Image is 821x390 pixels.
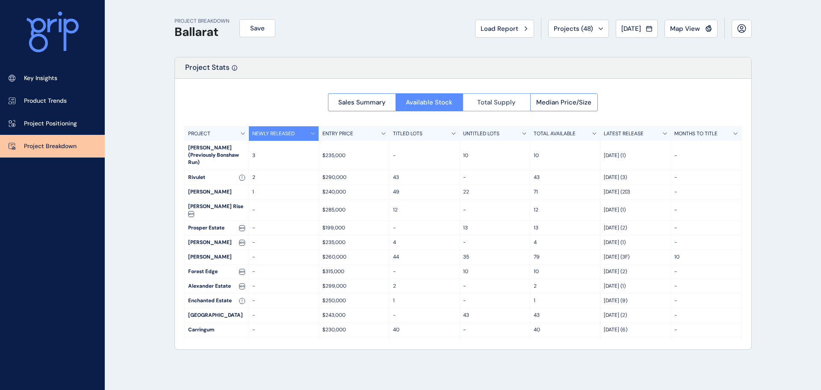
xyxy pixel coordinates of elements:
[252,253,316,261] p: -
[252,174,316,181] p: 2
[174,25,229,39] h1: Ballarat
[674,152,738,159] p: -
[475,20,534,38] button: Load Report
[534,283,597,290] p: 2
[463,224,526,232] p: 13
[322,188,386,196] p: $240,000
[674,130,718,137] p: MONTHS TO TITLE
[393,283,456,290] p: 2
[604,253,667,261] p: [DATE] (3F)
[393,326,456,333] p: 40
[604,206,667,214] p: [DATE] (1)
[481,24,518,33] span: Load Report
[463,152,526,159] p: 10
[534,297,597,304] p: 1
[548,20,609,38] button: Projects (48)
[24,97,67,105] p: Product Trends
[24,119,77,128] p: Project Positioning
[322,283,386,290] p: $299,000
[463,239,526,246] p: -
[534,224,597,232] p: 13
[604,326,667,333] p: [DATE] (6)
[252,152,316,159] p: 3
[674,224,738,232] p: -
[188,130,210,137] p: PROJECT
[616,20,658,38] button: [DATE]
[554,24,593,33] span: Projects ( 48 )
[185,294,248,308] div: Enchanted Estate
[463,268,526,275] p: 10
[393,297,456,304] p: 1
[239,19,275,37] button: Save
[664,20,718,38] button: Map View
[621,24,641,33] span: [DATE]
[322,312,386,319] p: $243,000
[604,312,667,319] p: [DATE] (2)
[185,63,230,78] p: Project Stats
[534,130,576,137] p: TOTAL AVAILABLE
[530,93,598,111] button: Median Price/Size
[252,268,316,275] p: -
[322,239,386,246] p: $235,000
[534,239,597,246] p: 4
[322,130,353,137] p: ENTRY PRICE
[322,326,386,333] p: $230,000
[393,188,456,196] p: 49
[252,224,316,232] p: -
[393,312,456,319] p: -
[604,174,667,181] p: [DATE] (3)
[393,152,456,159] p: -
[463,174,526,181] p: -
[534,312,597,319] p: 43
[185,221,248,235] div: Prosper Estate
[674,297,738,304] p: -
[322,268,386,275] p: $315,000
[536,98,591,107] span: Median Price/Size
[477,98,516,107] span: Total Supply
[463,130,499,137] p: UNTITLED LOTS
[393,253,456,261] p: 44
[463,297,526,304] p: -
[185,199,248,220] div: [PERSON_NAME] Rise
[674,283,738,290] p: -
[674,206,738,214] p: -
[185,337,248,366] div: The [PERSON_NAME] on Eureka Estate
[406,98,452,107] span: Available Stock
[185,170,248,185] div: Rivulet
[252,188,316,196] p: 1
[322,174,386,181] p: $290,000
[322,253,386,261] p: $260,000
[463,93,530,111] button: Total Supply
[393,130,422,137] p: TITLED LOTS
[252,239,316,246] p: -
[463,312,526,319] p: 43
[604,130,644,137] p: LATEST RELEASE
[252,283,316,290] p: -
[604,152,667,159] p: [DATE] (1)
[252,326,316,333] p: -
[670,24,700,33] span: Map View
[185,185,248,199] div: [PERSON_NAME]
[393,174,456,181] p: 43
[174,18,229,25] p: PROJECT BREAKDOWN
[604,268,667,275] p: [DATE] (2)
[393,268,456,275] p: -
[393,224,456,232] p: -
[463,326,526,333] p: -
[185,235,248,250] div: [PERSON_NAME]
[604,188,667,196] p: [DATE] (2D)
[393,239,456,246] p: 4
[674,239,738,246] p: -
[24,142,77,151] p: Project Breakdown
[252,297,316,304] p: -
[252,312,316,319] p: -
[185,250,248,264] div: [PERSON_NAME]
[534,174,597,181] p: 43
[322,224,386,232] p: $199,000
[338,98,386,107] span: Sales Summary
[604,283,667,290] p: [DATE] (1)
[604,239,667,246] p: [DATE] (1)
[250,24,265,33] span: Save
[463,188,526,196] p: 22
[674,268,738,275] p: -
